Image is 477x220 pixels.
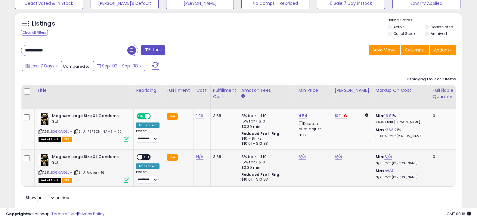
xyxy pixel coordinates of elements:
a: 10.11 [335,113,342,119]
div: 3.68 [213,154,234,160]
span: | SKU: [PERSON_NAME] - 22 [73,129,122,134]
a: N/A [335,154,342,160]
b: Reduced Prof. Rng. [241,172,281,177]
a: N/A [384,154,392,160]
div: Markup on Cost [376,87,428,94]
div: Displaying 1 to 2 of 2 items [406,76,456,82]
div: % [376,127,426,138]
a: Privacy Policy [78,211,104,217]
span: Sep-02 - Sep-08 [102,63,138,69]
div: % [376,113,426,124]
span: FBA [62,178,72,183]
span: | SKU: Packer - 16 [73,170,104,175]
h5: Listings [32,20,55,28]
div: ASIN: [39,113,129,141]
div: 8% for <= $10 [241,154,291,160]
span: OFF [150,114,160,119]
span: All listings that are currently out of stock and unavailable for purchase on Amazon [39,178,61,183]
b: Magnum Large Size XL Condoms, 3ct [52,154,125,167]
div: 3.68 [213,113,234,119]
a: N/A [196,154,203,160]
small: Amazon Fees. [241,94,245,99]
span: Show: entries [26,195,69,200]
button: Columns [401,45,429,55]
div: $0.30 min [241,124,291,129]
th: The percentage added to the cost of goods (COGS) that forms the calculator for Min & Max prices. [373,85,430,109]
a: N/A [386,168,393,174]
button: Save View [369,45,400,55]
div: Amazon AI * [136,122,160,128]
div: 0 [433,113,451,119]
div: Fulfillment [167,87,191,94]
a: B06XVJQ5LM [51,129,73,134]
p: N/A Profit [PERSON_NAME] [376,161,426,165]
div: Disable auto adjust min [299,120,327,138]
div: Fulfillable Quantity [433,87,454,100]
button: Last 7 Days [22,61,62,71]
button: Actions [430,45,456,55]
small: FBA [167,113,178,120]
div: Repricing [136,87,162,94]
span: 2025-09-16 08:16 GMT [447,211,471,217]
strong: Copyright [6,211,28,217]
img: 51JeTPiEVXL._SL40_.jpg [39,154,51,166]
label: Active [393,24,404,29]
a: 4.54 [299,113,308,119]
span: FBA [62,137,72,142]
div: Amazon Fees [241,87,293,94]
div: seller snap | | [6,211,104,217]
span: Compared to: [63,64,91,69]
div: Title [37,87,131,94]
a: 19.81 [384,113,393,119]
div: Fulfillment Cost [213,87,236,100]
a: Terms of Use [51,211,77,217]
b: Reduced Prof. Rng. [241,131,281,136]
div: Preset: [136,170,160,184]
a: 363.21 [386,127,398,133]
img: 51JeTPiEVXL._SL40_.jpg [39,113,51,125]
p: 38.08% Profit [PERSON_NAME] [376,134,426,138]
div: Amazon AI * [136,163,160,169]
div: Min Price [299,87,330,94]
label: Archived [431,31,447,36]
span: Columns [405,47,424,53]
span: ON [137,114,145,119]
div: Clear All Filters [21,30,48,36]
a: N/A [299,154,306,160]
b: Max: [376,168,386,174]
p: N/A Profit [PERSON_NAME] [376,175,426,179]
p: 4.63% Profit [PERSON_NAME] [376,120,426,124]
a: 1.06 [196,113,203,119]
button: Filters [141,45,165,55]
a: B06XVJQ5LM [51,170,73,175]
div: 15% for > $10 [241,119,291,124]
b: Min: [376,113,385,119]
div: 15% for > $10 [241,160,291,165]
div: 8% for <= $10 [241,113,291,119]
div: 0 [433,154,451,160]
div: $10.01 - $10.83 [241,177,291,182]
span: Last 7 Days [31,63,54,69]
span: All listings that are currently out of stock and unavailable for purchase on Amazon [39,137,61,142]
label: Out of Stock [393,31,415,36]
div: Cost [196,87,208,94]
div: $10 - $11.72 [241,136,291,141]
b: Max: [376,127,386,133]
div: [PERSON_NAME] [335,87,370,94]
button: Sep-02 - Sep-08 [93,61,145,71]
b: Magnum Large Size XL Condoms, 3ct [52,113,125,126]
div: ASIN: [39,154,129,182]
div: $10.01 - $10.83 [241,141,291,146]
span: OFF [142,155,152,160]
div: Preset: [136,129,160,143]
b: Min: [376,154,385,160]
label: Deactivated [431,24,453,29]
div: $0.30 min [241,165,291,170]
small: FBA [167,154,178,161]
p: Listing States: [388,17,462,23]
